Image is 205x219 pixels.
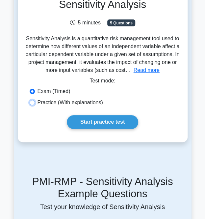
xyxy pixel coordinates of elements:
[26,77,180,87] div: Test mode:
[38,99,103,107] label: Practice (With explanations)
[26,36,180,73] span: Sensitivity Analysis is a quantitative risk management tool used to determine how different value...
[38,87,70,95] label: Exam (Timed)
[22,203,184,211] p: Test your knowledge of Sensitivity Analysis
[22,175,184,200] h5: PMI-RMP - Sensitivity Analysis Example Questions
[107,19,135,26] span: 5 Questions
[134,66,160,74] button: Read more
[67,115,138,129] a: Start practice test
[70,20,100,25] span: 5 minutes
